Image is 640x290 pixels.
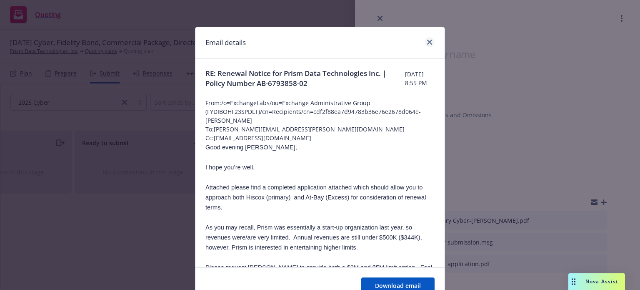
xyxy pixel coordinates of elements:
[568,273,625,290] button: Nova Assist
[568,273,579,290] div: Drag to move
[205,224,422,251] span: As you may recall, Prism was essentially a start-up organization last year, so revenues were/are ...
[375,282,421,290] span: Download email
[585,278,618,285] span: Nova Assist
